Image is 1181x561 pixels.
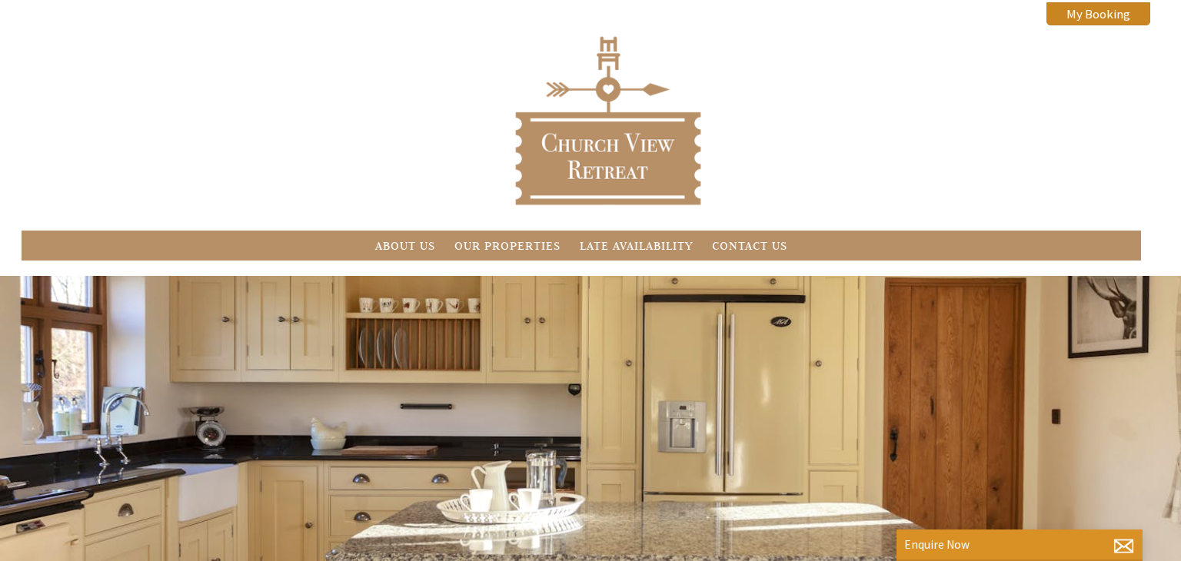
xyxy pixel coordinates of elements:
a: Contact Us [712,238,787,253]
a: Late Availability [580,238,693,253]
img: Church View Retreat [512,32,704,208]
a: Our Properties [454,238,561,253]
a: About Us [375,238,435,253]
p: Enquire Now [904,537,1135,552]
a: My Booking [1046,2,1150,25]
